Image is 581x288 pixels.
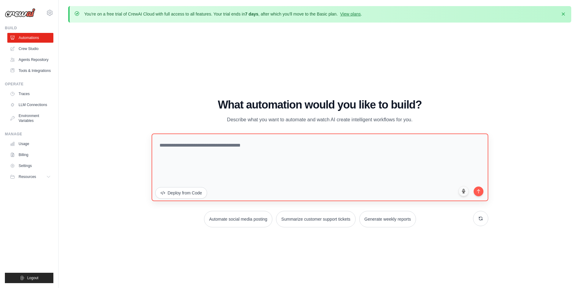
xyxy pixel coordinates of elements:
[7,139,53,149] a: Usage
[551,259,581,288] iframe: Chat Widget
[152,99,488,111] h1: What automation would you like to build?
[7,161,53,171] a: Settings
[5,273,53,283] button: Logout
[7,100,53,110] a: LLM Connections
[7,55,53,65] a: Agents Repository
[5,8,35,17] img: Logo
[204,211,273,227] button: Automate social media posting
[7,150,53,160] a: Billing
[27,276,38,280] span: Logout
[276,211,355,227] button: Summarize customer support tickets
[7,89,53,99] a: Traces
[155,187,207,199] button: Deploy from Code
[7,33,53,43] a: Automations
[340,12,360,16] a: View plans
[5,26,53,30] div: Build
[7,111,53,126] a: Environment Variables
[7,66,53,76] a: Tools & Integrations
[7,172,53,182] button: Resources
[84,11,362,17] p: You're on a free trial of CrewAI Cloud with full access to all features. Your trial ends in , aft...
[19,174,36,179] span: Resources
[245,12,258,16] strong: 7 days
[5,132,53,137] div: Manage
[359,211,416,227] button: Generate weekly reports
[5,82,53,87] div: Operate
[7,44,53,54] a: Crew Studio
[217,116,422,124] p: Describe what you want to automate and watch AI create intelligent workflows for you.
